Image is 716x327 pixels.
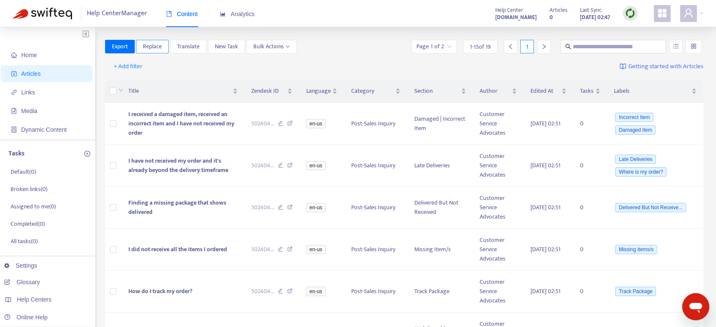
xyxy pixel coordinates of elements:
[657,8,667,18] span: appstore
[208,40,245,53] button: New Task
[530,119,561,128] span: [DATE] 02:51
[495,12,537,22] a: [DOMAIN_NAME]
[530,161,561,170] span: [DATE] 02:51
[473,229,524,271] td: Customer Service Advocates
[473,271,524,313] td: Customer Service Advocates
[414,86,459,96] span: Section
[4,314,47,321] a: Online Help
[21,52,37,58] span: Home
[247,40,297,53] button: Bulk Actionsdown
[473,187,524,229] td: Customer Service Advocates
[107,60,149,73] button: + Add filter
[615,245,657,254] span: Missing items/s
[306,245,325,254] span: en-us
[473,80,524,103] th: Author
[21,108,37,114] span: Media
[407,187,472,229] td: Delivered But Not Received
[306,119,325,128] span: en-us
[683,8,694,18] span: user
[11,202,56,211] p: Assigned to me ( 0 )
[615,287,656,296] span: Track Package
[128,109,234,138] span: I received a damaged item, received an incorrect item and I have not received my order
[143,42,162,51] span: Replace
[344,271,407,313] td: Post-Sales Inquiry
[407,103,472,145] td: Damaged | Incorrect Item
[615,203,686,212] span: Delivered But Not Receive...
[344,80,407,103] th: Category
[495,6,523,15] span: Help Center
[128,86,231,96] span: Title
[112,42,128,51] span: Export
[573,229,607,271] td: 0
[251,86,286,96] span: Zendesk ID
[573,103,607,145] td: 0
[495,13,537,22] strong: [DOMAIN_NAME]
[508,44,513,50] span: left
[351,86,394,96] span: Category
[4,262,37,269] a: Settings
[11,89,17,95] span: link
[530,244,561,254] span: [DATE] 02:51
[215,42,238,51] span: New Task
[128,198,226,217] span: Finding a missing package that shows delivered
[344,187,407,229] td: Post-Sales Inquiry
[21,70,41,77] span: Articles
[541,44,547,50] span: right
[114,61,143,72] span: + Add filter
[177,42,200,51] span: Translate
[573,187,607,229] td: 0
[21,89,35,96] span: Links
[407,271,472,313] td: Track Package
[251,119,274,128] span: 502404 ...
[84,151,90,157] span: plus-circle
[87,6,147,22] span: Help Center Manager
[299,80,344,103] th: Language
[524,80,573,103] th: Edited At
[614,86,690,96] span: Labels
[615,125,655,135] span: Damaged Item
[166,11,172,17] span: book
[573,80,607,103] th: Tasks
[549,13,553,22] strong: 0
[11,219,45,228] p: Completed ( 0 )
[136,40,169,53] button: Replace
[128,286,192,296] span: How do I track my order?
[573,271,607,313] td: 0
[11,185,47,194] p: Broken links ( 0 )
[253,42,290,51] span: Bulk Actions
[128,244,227,254] span: I did not receive all the items I ordered
[619,63,626,70] img: image-link
[286,44,290,49] span: down
[105,40,135,53] button: Export
[682,293,709,320] iframe: Button to launch messaging window
[530,202,561,212] span: [DATE] 02:51
[21,126,67,133] span: Dynamic Content
[220,11,255,17] span: Analytics
[549,6,567,15] span: Articles
[306,86,330,96] span: Language
[8,149,25,159] p: Tasks
[615,113,653,122] span: Incorrect Item
[251,203,274,212] span: 502404 ...
[407,229,472,271] td: Missing Item/s
[619,60,703,73] a: Getting started with Articles
[473,103,524,145] td: Customer Service Advocates
[344,145,407,187] td: Post-Sales Inquiry
[220,11,226,17] span: area-chart
[580,6,602,15] span: Last Sync
[607,80,703,103] th: Labels
[673,43,679,49] span: unordered-list
[128,156,228,175] span: I have not received my order and it's already beyond the delivery timeframe
[251,161,274,170] span: 502404 ...
[669,40,683,53] button: unordered-list
[11,52,17,58] span: home
[407,80,472,103] th: Section
[625,8,636,19] img: sync.dc5367851b00ba804db3.png
[615,167,666,177] span: Where is my order?
[17,296,52,303] span: Help Centers
[470,42,491,51] span: 1 - 15 of 19
[306,161,325,170] span: en-us
[407,145,472,187] td: Late Deliveries
[122,80,244,103] th: Title
[11,167,36,176] p: Default ( 0 )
